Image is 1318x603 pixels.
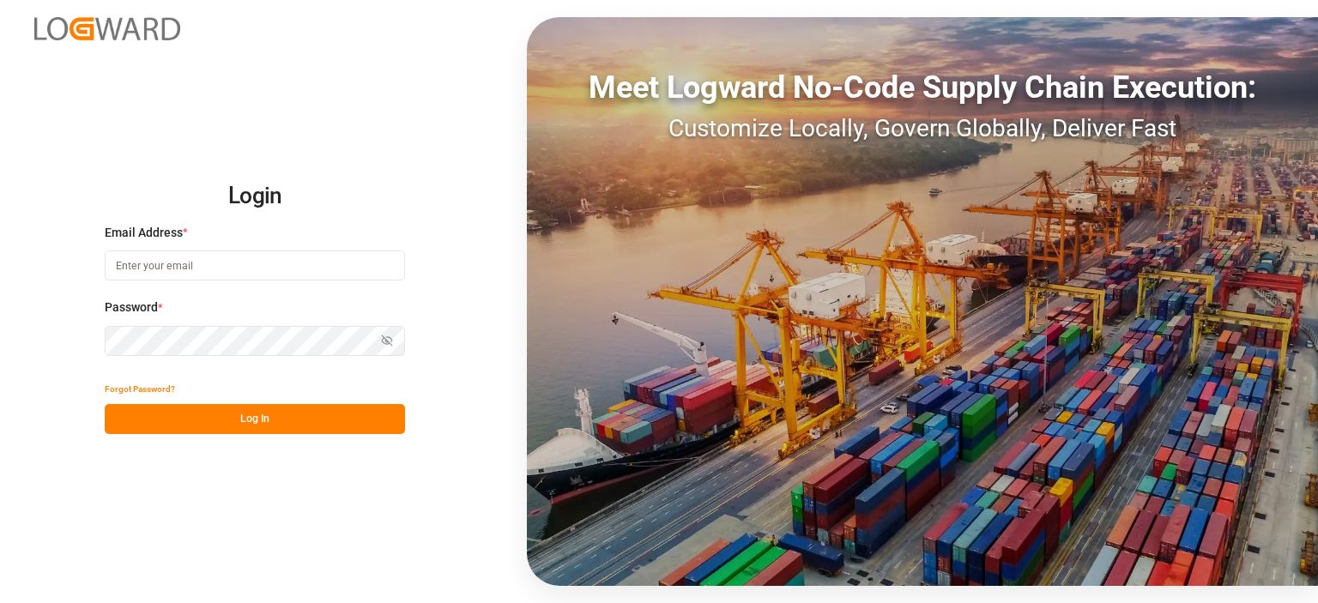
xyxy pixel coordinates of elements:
[34,17,180,40] img: Logward_new_orange.png
[527,111,1318,147] div: Customize Locally, Govern Globally, Deliver Fast
[527,64,1318,111] div: Meet Logward No-Code Supply Chain Execution:
[105,250,405,280] input: Enter your email
[105,298,158,317] span: Password
[105,224,183,242] span: Email Address
[105,374,175,404] button: Forgot Password?
[105,404,405,434] button: Log In
[105,169,405,224] h2: Login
